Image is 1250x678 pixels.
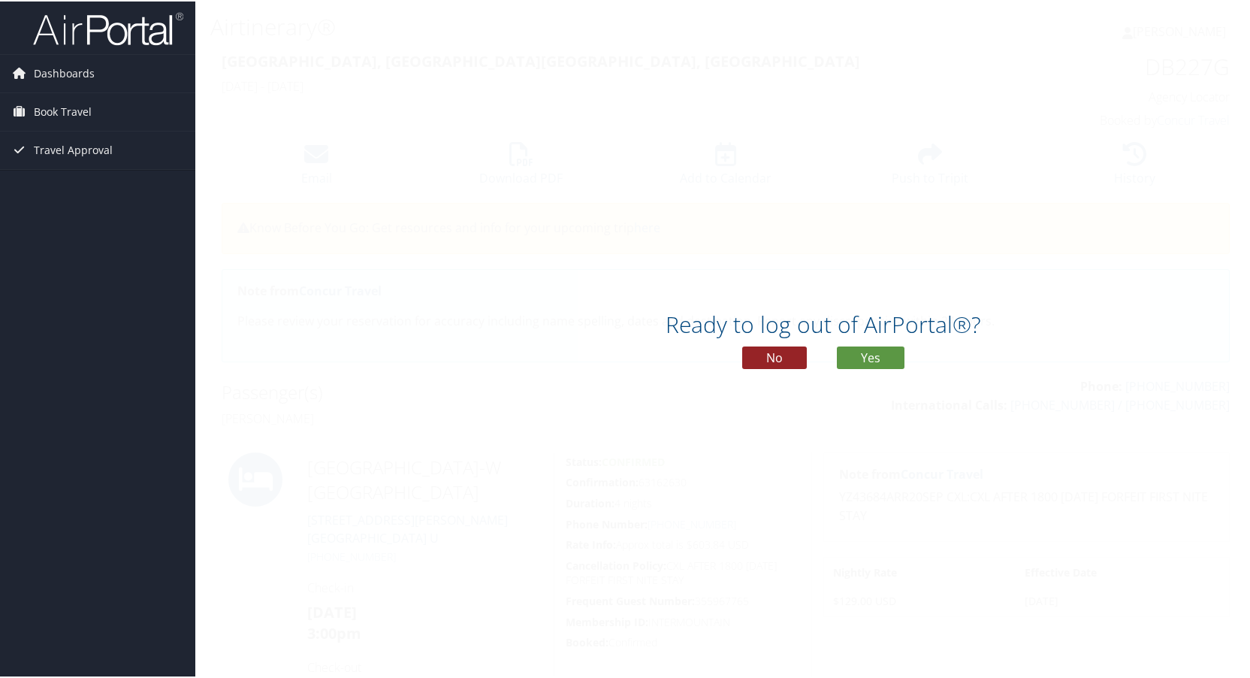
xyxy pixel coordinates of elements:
span: Book Travel [34,92,92,129]
span: Dashboards [34,53,95,91]
img: airportal-logo.png [33,10,183,45]
span: Travel Approval [34,130,113,168]
button: Yes [837,345,904,368]
button: No [742,345,807,368]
